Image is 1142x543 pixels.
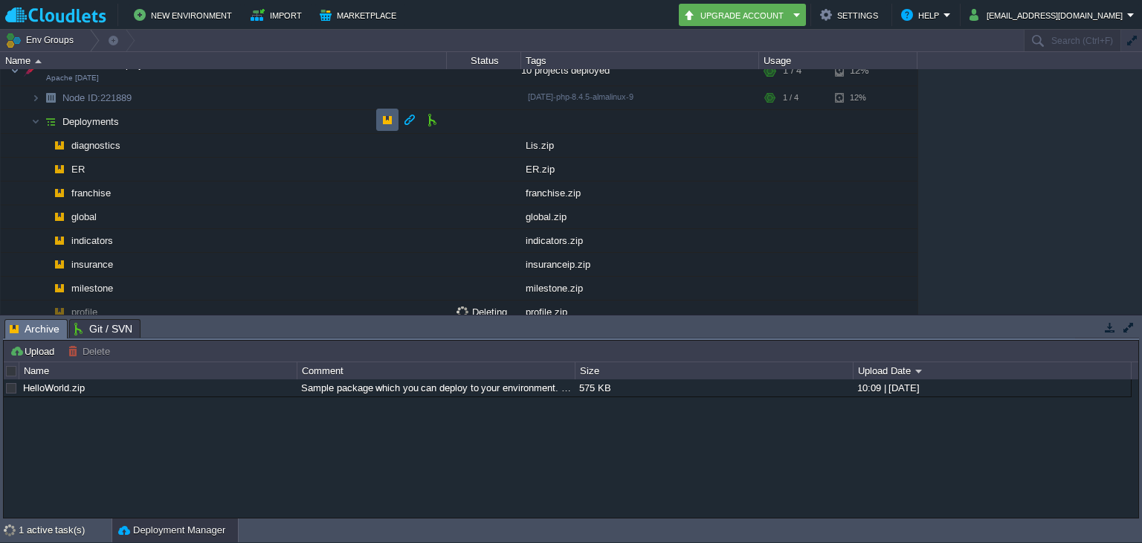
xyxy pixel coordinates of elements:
[49,158,70,181] img: AMDAwAAAACH5BAEAAAAALAAAAAABAAEAAAICRAEAOw==
[20,362,297,379] div: Name
[70,306,100,318] a: profile
[521,56,759,86] div: 10 projects deployed
[70,258,115,271] a: insurance
[49,229,70,252] img: AMDAwAAAACH5BAEAAAAALAAAAAABAAEAAAICRAEAOw==
[970,6,1127,24] button: [EMAIL_ADDRESS][DOMAIN_NAME]
[70,211,99,223] a: global
[835,56,883,86] div: 12%
[31,86,40,109] img: AMDAwAAAACH5BAEAAAAALAAAAAABAAEAAAICRAEAOw==
[23,382,85,393] a: HelloWorld.zip
[320,6,401,24] button: Marketplace
[49,205,70,228] img: AMDAwAAAACH5BAEAAAAALAAAAAABAAEAAAICRAEAOw==
[854,362,1131,379] div: Upload Date
[40,229,49,252] img: AMDAwAAAACH5BAEAAAAALAAAAAABAAEAAAICRAEAOw==
[683,6,789,24] button: Upgrade Account
[521,181,759,205] div: franchise.zip
[10,344,59,358] button: Upload
[1,52,446,69] div: Name
[5,6,106,25] img: Cloudlets
[46,74,99,83] span: Apache [DATE]
[521,277,759,300] div: milestone.zip
[62,92,100,103] span: Node ID:
[251,6,306,24] button: Import
[40,253,49,276] img: AMDAwAAAACH5BAEAAAAALAAAAAABAAEAAAICRAEAOw==
[40,86,61,109] img: AMDAwAAAACH5BAEAAAAALAAAAAABAAEAAAICRAEAOw==
[783,86,799,109] div: 1 / 4
[901,6,943,24] button: Help
[134,6,236,24] button: New Environment
[457,306,516,318] span: Deleting...
[70,139,123,152] a: diagnostics
[74,320,132,338] span: Git / SVN
[49,253,70,276] img: AMDAwAAAACH5BAEAAAAALAAAAAABAAEAAAICRAEAOw==
[49,134,70,157] img: AMDAwAAAACH5BAEAAAAALAAAAAABAAEAAAICRAEAOw==
[49,277,70,300] img: AMDAwAAAACH5BAEAAAAALAAAAAABAAEAAAICRAEAOw==
[70,187,113,199] a: franchise
[760,52,917,69] div: Usage
[575,379,852,396] div: 575 KB
[49,181,70,205] img: AMDAwAAAACH5BAEAAAAALAAAAAABAAEAAAICRAEAOw==
[20,56,41,86] img: AMDAwAAAACH5BAEAAAAALAAAAAABAAEAAAICRAEAOw==
[61,91,134,104] span: 221889
[35,60,42,63] img: AMDAwAAAACH5BAEAAAAALAAAAAABAAEAAAICRAEAOw==
[45,59,162,70] a: FE1-All combined projectsApache [DATE]
[521,205,759,228] div: global.zip
[61,115,121,128] a: Deployments
[40,301,49,324] img: AMDAwAAAACH5BAEAAAAALAAAAAABAAEAAAICRAEAOw==
[40,181,49,205] img: AMDAwAAAACH5BAEAAAAALAAAAAABAAEAAAICRAEAOw==
[10,56,19,86] img: AMDAwAAAACH5BAEAAAAALAAAAAABAAEAAAICRAEAOw==
[835,86,883,109] div: 12%
[576,362,853,379] div: Size
[5,30,79,51] button: Env Groups
[70,282,115,295] a: milestone
[521,158,759,181] div: ER.zip
[521,253,759,276] div: insuranceip.zip
[10,320,59,338] span: Archive
[40,110,61,133] img: AMDAwAAAACH5BAEAAAAALAAAAAABAAEAAAICRAEAOw==
[298,362,575,379] div: Comment
[61,91,134,104] a: Node ID:221889
[522,52,758,69] div: Tags
[40,158,49,181] img: AMDAwAAAACH5BAEAAAAALAAAAAABAAEAAAICRAEAOw==
[521,229,759,252] div: indicators.zip
[49,301,70,324] img: AMDAwAAAACH5BAEAAAAALAAAAAABAAEAAAICRAEAOw==
[40,134,49,157] img: AMDAwAAAACH5BAEAAAAALAAAAAABAAEAAAICRAEAOw==
[40,277,49,300] img: AMDAwAAAACH5BAEAAAAALAAAAAABAAEAAAICRAEAOw==
[521,301,759,324] div: profile.zip
[528,92,633,101] span: [DATE]-php-8.4.5-almalinux-9
[19,518,112,542] div: 1 active task(s)
[70,234,115,247] a: indicators
[297,379,574,396] div: Sample package which you can deploy to your environment. Feel free to delete and upload a package...
[448,52,520,69] div: Status
[40,205,49,228] img: AMDAwAAAACH5BAEAAAAALAAAAAABAAEAAAICRAEAOw==
[118,523,225,538] button: Deployment Manager
[70,163,87,176] a: ER
[820,6,883,24] button: Settings
[783,56,801,86] div: 1 / 4
[521,134,759,157] div: Lis.zip
[31,110,40,133] img: AMDAwAAAACH5BAEAAAAALAAAAAABAAEAAAICRAEAOw==
[68,344,114,358] button: Delete
[854,379,1130,396] div: 10:09 | [DATE]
